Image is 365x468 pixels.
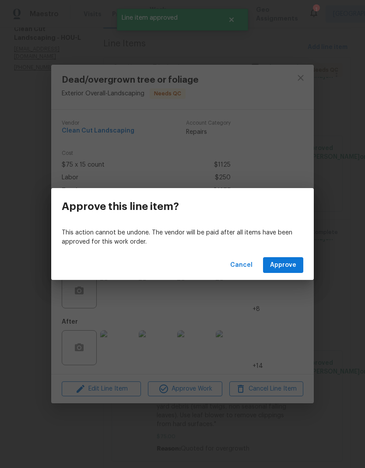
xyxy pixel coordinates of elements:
[227,257,256,273] button: Cancel
[263,257,303,273] button: Approve
[270,260,296,271] span: Approve
[62,200,179,213] h3: Approve this line item?
[62,228,303,247] p: This action cannot be undone. The vendor will be paid after all items have been approved for this...
[230,260,253,271] span: Cancel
